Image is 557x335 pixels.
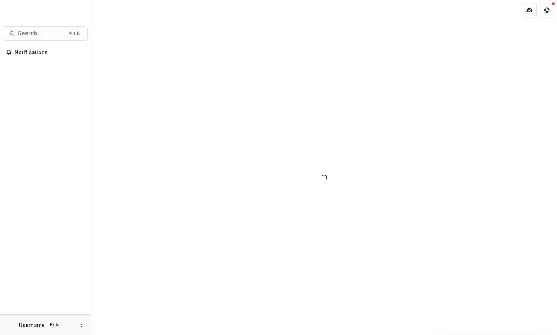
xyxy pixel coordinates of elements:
p: Role [48,322,62,328]
button: Partners [522,3,537,17]
button: Get Help [540,3,554,17]
button: Search... [3,26,88,41]
button: More [77,320,86,329]
span: Search... [18,30,64,37]
div: ⌘ + K [67,29,81,37]
span: Notifications [15,49,85,56]
p: Username [19,321,45,329]
button: Notifications [3,47,88,58]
